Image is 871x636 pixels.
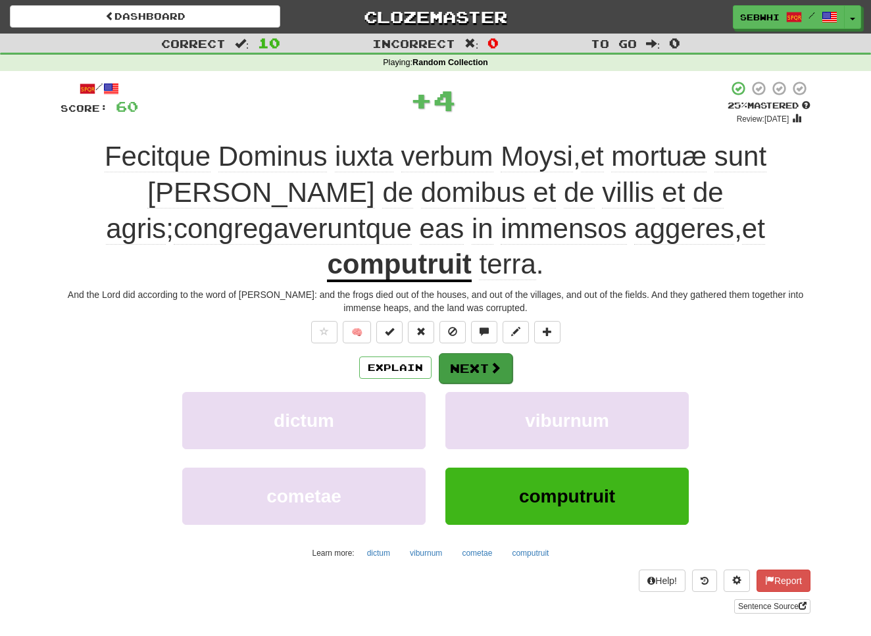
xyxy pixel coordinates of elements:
[408,321,434,343] button: Reset to 0% Mastered (alt+r)
[809,11,815,20] span: /
[581,141,604,172] span: et
[359,356,432,379] button: Explain
[10,5,280,28] a: Dashboard
[472,213,493,245] span: in
[343,321,371,343] button: 🧠
[410,80,433,120] span: +
[439,353,512,383] button: Next
[105,141,766,243] span: , ; ,
[311,321,337,343] button: Favorite sentence (alt+f)
[382,177,413,208] span: de
[61,103,108,114] span: Score:
[372,37,455,50] span: Incorrect
[733,5,845,29] a: sebwhi /
[693,177,724,208] span: de
[471,321,497,343] button: Discuss sentence (alt+u)
[445,468,689,525] button: computruit
[611,141,707,172] span: mortuæ
[312,549,355,558] small: Learn more:
[266,486,341,506] span: cometae
[503,321,529,343] button: Edit sentence (alt+d)
[235,38,249,49] span: :
[742,213,765,245] span: et
[455,543,499,563] button: cometae
[472,249,544,280] span: .
[602,177,654,208] span: villis
[692,570,717,592] button: Round history (alt+y)
[300,5,570,28] a: Clozemaster
[487,35,499,51] span: 0
[646,38,660,49] span: :
[445,392,689,449] button: viburnum
[669,35,680,51] span: 0
[61,80,138,97] div: /
[740,11,780,23] span: sebwhi
[505,543,556,563] button: computruit
[501,213,626,245] span: immensos
[533,177,556,208] span: et
[327,249,471,282] u: computruit
[274,410,334,431] span: dictum
[464,38,479,49] span: :
[534,321,560,343] button: Add to collection (alt+a)
[519,486,615,506] span: computruit
[403,543,449,563] button: viburnum
[258,35,280,51] span: 10
[161,37,226,50] span: Correct
[662,177,685,208] span: et
[182,468,426,525] button: cometae
[433,84,456,116] span: 4
[734,599,810,614] a: Sentence Source
[105,141,211,172] span: Fecitque
[728,100,747,110] span: 25 %
[360,543,397,563] button: dictum
[376,321,403,343] button: Set this sentence to 100% Mastered (alt+m)
[401,141,493,172] span: verbum
[639,570,685,592] button: Help!
[335,141,393,172] span: iuxta
[591,37,637,50] span: To go
[439,321,466,343] button: Ignore sentence (alt+i)
[479,249,535,280] span: terra
[412,58,488,67] strong: Random Collection
[218,141,328,172] span: Dominus
[728,100,810,112] div: Mastered
[106,213,166,245] span: agris
[564,177,595,208] span: de
[757,570,810,592] button: Report
[737,114,789,124] small: Review: [DATE]
[182,392,426,449] button: dictum
[714,141,766,172] span: sunt
[174,213,412,245] span: congregaveruntque
[116,98,138,114] span: 60
[421,177,526,208] span: domibus
[147,177,374,208] span: [PERSON_NAME]
[61,288,810,314] div: And the Lord did according to the word of [PERSON_NAME]: and the frogs died out of the houses, an...
[525,410,609,431] span: viburnum
[634,213,734,245] span: aggeres
[420,213,464,245] span: eas
[501,141,573,172] span: Moysi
